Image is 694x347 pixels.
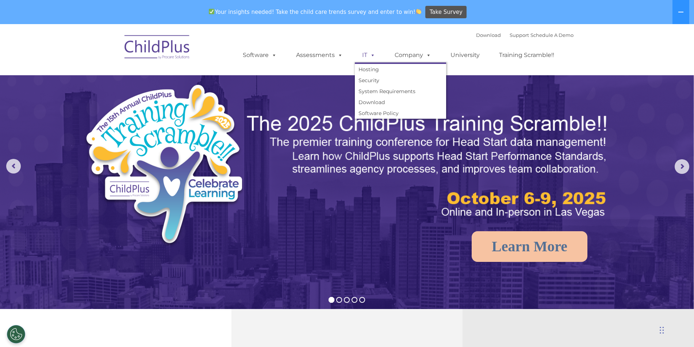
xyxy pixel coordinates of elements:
iframe: Chat Widget [575,268,694,347]
span: Phone number [101,78,133,84]
a: IT [355,48,383,62]
a: Security [355,75,446,86]
div: Drag [660,319,664,341]
a: Assessments [289,48,350,62]
a: Take Survey [425,6,467,19]
img: ✅ [209,9,214,14]
font: | [476,32,574,38]
a: System Requirements [355,86,446,97]
a: Software Policy [355,108,446,119]
a: University [443,48,487,62]
a: Support [510,32,529,38]
a: Company [387,48,438,62]
a: Training Scramble!! [492,48,561,62]
span: Take Survey [430,6,463,19]
img: ChildPlus by Procare Solutions [121,30,194,66]
a: Learn More [472,231,587,262]
img: 👏 [416,9,421,14]
a: Software [235,48,284,62]
a: Download [355,97,446,108]
span: Your insights needed! Take the child care trends survey and enter to win! [206,5,425,19]
button: Cookies Settings [7,325,25,343]
span: Last name [101,48,124,54]
a: Download [476,32,501,38]
a: Schedule A Demo [530,32,574,38]
a: Hosting [355,64,446,75]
